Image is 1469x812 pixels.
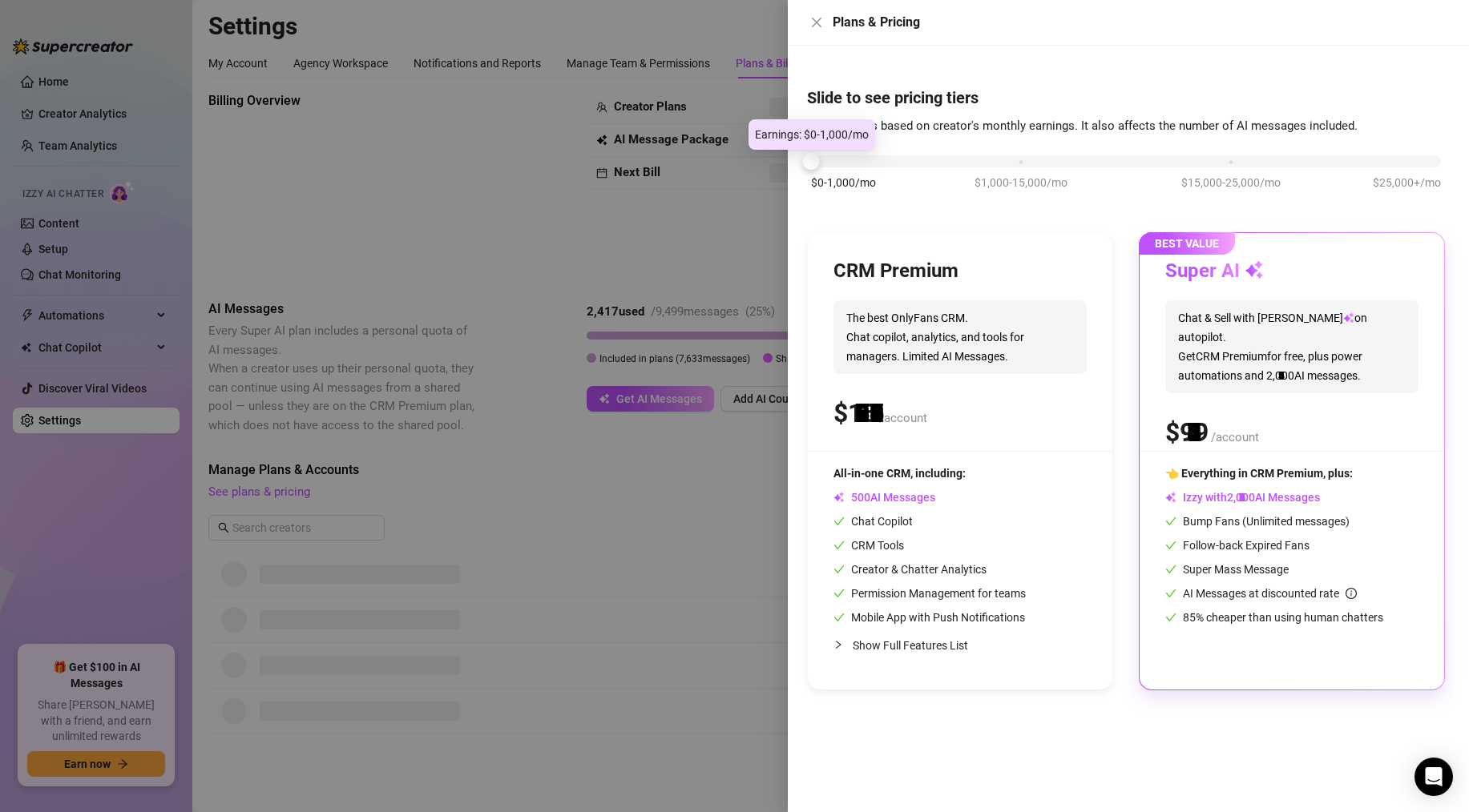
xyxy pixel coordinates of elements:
h3: Super AI [1165,259,1264,284]
span: Creator & Chatter Analytics [833,563,987,576]
span: 👈 Everything in CRM Premium, plus: [1165,467,1353,480]
span: /account [1211,430,1259,444]
span: /account [879,411,927,425]
span: check [833,540,845,551]
span: $0-1,000/mo [811,174,876,191]
span: close [810,16,823,29]
span: $15,000-25,000/mo [1181,174,1281,191]
span: $ [1165,417,1209,448]
div: Show Full Features List [833,626,1087,664]
span: CRM Tools [833,539,904,552]
span: Our pricing is based on creator's monthly earnings. It also affects the number of AI messages inc... [807,119,1358,133]
span: check [833,516,845,527]
span: check [1165,612,1176,623]
h4: Slide to see pricing tiers [807,86,1450,109]
span: $25,000+/mo [1373,174,1441,191]
div: Plans & Pricing [833,13,1450,32]
span: check [833,588,845,599]
span: $1,000-15,000/mo [975,174,1067,191]
button: Close [807,13,826,32]
span: check [833,564,845,575]
span: Izzy with AI Messages [1165,491,1320,504]
span: AI Messages at discounted rate [1183,587,1357,600]
span: BEST VALUE [1139,232,1235,255]
span: 85% cheaper than using human chatters [1165,611,1383,624]
span: Follow-back Expired Fans [1165,539,1310,552]
span: check [1165,516,1176,527]
span: check [1165,540,1176,551]
span: collapsed [833,640,843,649]
span: Chat & Sell with [PERSON_NAME] on autopilot. Get CRM Premium for free, plus power automations and... [1165,300,1419,393]
span: Show Full Features List [853,639,968,652]
span: Permission Management for teams [833,587,1026,600]
span: $ [833,398,877,428]
span: check [833,612,845,623]
div: Earnings: $0-1,000/mo [749,119,875,150]
span: info-circle [1346,588,1357,599]
h3: CRM Premium [833,259,958,284]
span: All-in-one CRM, including: [833,467,966,480]
span: The best OnlyFans CRM. Chat copilot, analytics, and tools for managers. Limited AI Messages. [833,300,1087,374]
span: Chat Copilot [833,515,913,528]
span: check [1165,564,1176,575]
div: Open Intercom Messenger [1415,758,1453,796]
span: check [1165,588,1176,599]
span: Mobile App with Push Notifications [833,611,1025,624]
span: Super Mass Message [1165,563,1289,576]
span: AI Messages [833,491,935,504]
span: Bump Fans (Unlimited messages) [1165,515,1350,528]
